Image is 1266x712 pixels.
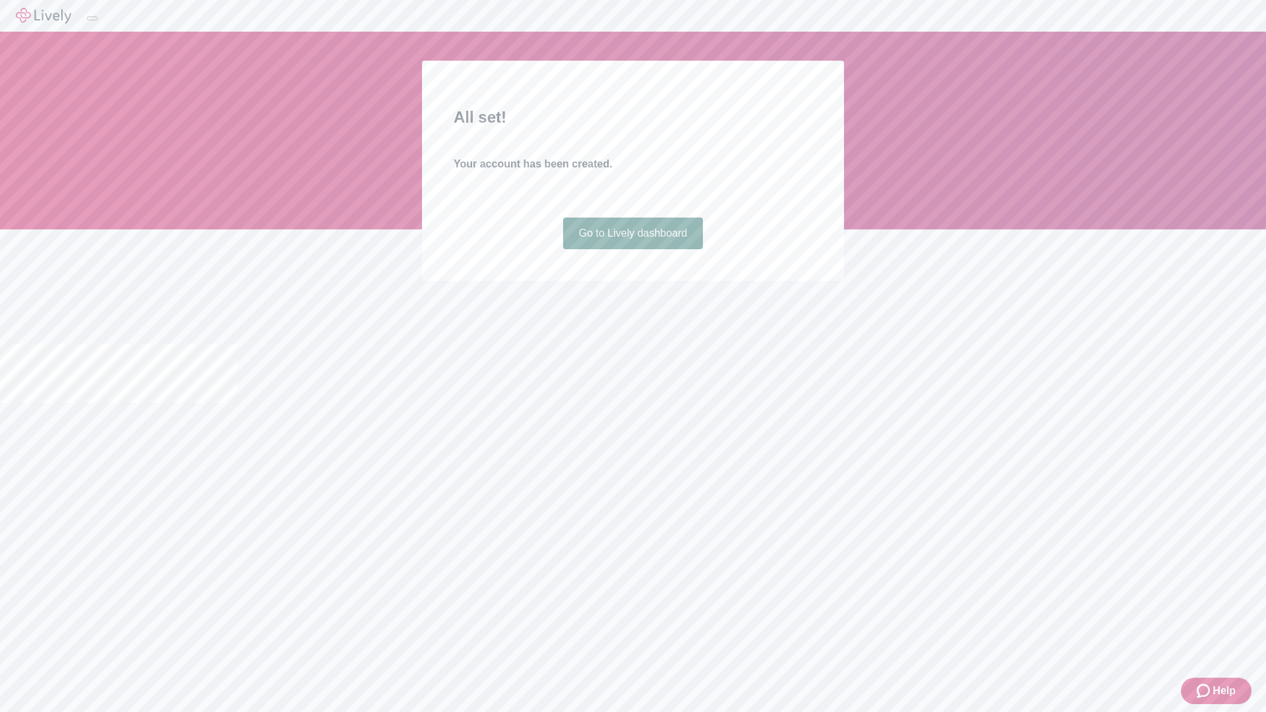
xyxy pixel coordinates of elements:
[1181,678,1251,704] button: Zendesk support iconHelp
[454,105,812,129] h2: All set!
[454,156,812,172] h4: Your account has been created.
[1197,683,1213,699] svg: Zendesk support icon
[563,218,704,249] a: Go to Lively dashboard
[1213,683,1236,699] span: Help
[16,8,71,24] img: Lively
[87,16,98,20] button: Log out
